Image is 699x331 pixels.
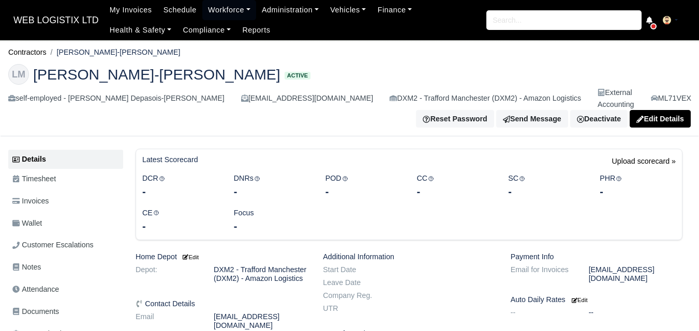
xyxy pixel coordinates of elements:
[8,169,123,189] a: Timesheet
[181,253,199,261] a: Edit
[142,219,218,233] div: -
[598,87,634,111] div: External Accounting
[12,173,56,185] span: Timesheet
[12,283,59,295] span: Attendance
[33,67,280,82] span: [PERSON_NAME]-[PERSON_NAME]
[135,172,226,199] div: DCR
[416,110,494,128] button: Reset Password
[315,291,393,300] dt: Company Reg.
[128,265,206,283] dt: Depot:
[226,172,318,199] div: DNRs
[8,92,225,104] div: self-employed - [PERSON_NAME] Depasois-[PERSON_NAME]
[486,10,642,30] input: Search...
[12,306,59,318] span: Documents
[8,48,47,56] a: Contractors
[409,172,500,199] div: CC
[234,219,310,233] div: -
[323,253,495,261] h6: Additional Information
[417,184,493,199] div: -
[511,295,682,304] h6: Auto Daily Rates
[285,72,310,80] span: Active
[8,64,29,85] div: LM
[496,110,568,128] a: Send Message
[511,253,682,261] h6: Payment Info
[315,278,393,287] dt: Leave Date
[592,172,683,199] div: PHR
[513,211,699,331] iframe: Chat Widget
[142,184,218,199] div: -
[600,184,676,199] div: -
[12,261,41,273] span: Notes
[177,20,236,40] a: Compliance
[503,265,581,283] dt: Email for Invoices
[8,257,123,277] a: Notes
[318,172,409,199] div: POD
[12,239,94,251] span: Customer Escalations
[315,265,393,274] dt: Start Date
[236,20,276,40] a: Reports
[47,46,181,58] li: [PERSON_NAME]-[PERSON_NAME]
[142,155,198,164] h6: Latest Scorecard
[315,304,393,313] dt: UTR
[206,312,315,330] dd: [EMAIL_ADDRESS][DOMAIN_NAME]
[8,279,123,300] a: Attendance
[8,302,123,322] a: Documents
[136,253,307,261] h6: Home Depot
[135,207,226,233] div: CE
[325,184,401,199] div: -
[630,110,691,128] a: Edit Details
[508,184,584,199] div: -
[136,300,307,308] h6: Contact Details
[500,172,592,199] div: SC
[651,92,691,104] a: ML71VEX
[226,207,318,233] div: Focus
[503,308,581,317] dt: --
[181,254,199,260] small: Edit
[12,195,49,207] span: Invoices
[8,10,104,30] a: WEB LOGISTIX LTD
[8,191,123,211] a: Invoices
[8,235,123,255] a: Customer Escalations
[128,312,206,330] dt: Email
[241,92,373,104] div: [EMAIL_ADDRESS][DOMAIN_NAME]
[570,110,628,128] a: Deactivate
[234,184,310,199] div: -
[206,265,315,283] dd: DXM2 - Trafford Manchester (DXM2) - Amazon Logistics
[390,92,581,104] div: DXM2 - Trafford Manchester (DXM2) - Amazon Logistics
[104,20,177,40] a: Health & Safety
[612,155,676,172] a: Upload scorecard »
[8,213,123,233] a: Wallet
[8,150,123,169] a: Details
[12,217,42,229] span: Wallet
[1,56,698,137] div: Leon Depasois-Mike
